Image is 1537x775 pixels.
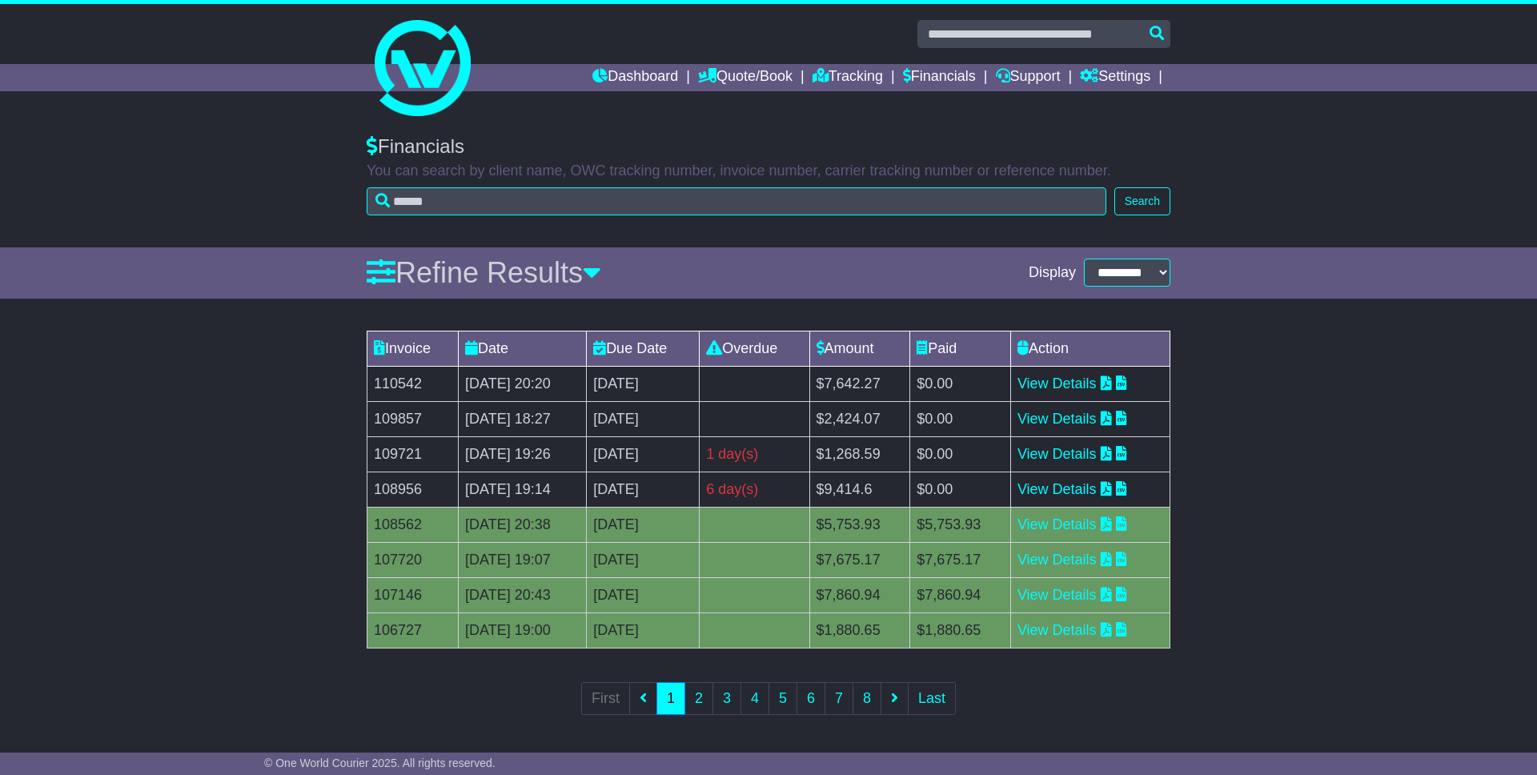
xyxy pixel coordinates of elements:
[458,366,586,401] td: [DATE] 20:20
[712,682,741,715] a: 3
[809,436,910,472] td: $1,268.59
[1029,264,1076,282] span: Display
[910,401,1011,436] td: $0.00
[740,682,769,715] a: 4
[458,542,586,577] td: [DATE] 19:07
[910,542,1011,577] td: $7,675.17
[910,577,1011,612] td: $7,860.94
[458,436,586,472] td: [DATE] 19:26
[587,366,700,401] td: [DATE]
[656,682,685,715] a: 1
[587,612,700,648] td: [DATE]
[825,682,853,715] a: 7
[458,507,586,542] td: [DATE] 20:38
[1017,622,1097,638] a: View Details
[458,401,586,436] td: [DATE] 18:27
[768,682,797,715] a: 5
[367,331,459,366] td: Invoice
[587,331,700,366] td: Due Date
[1010,331,1170,366] td: Action
[458,331,586,366] td: Date
[809,366,910,401] td: $7,642.27
[706,444,802,465] div: 1 day(s)
[809,577,910,612] td: $7,860.94
[367,436,459,472] td: 109721
[592,64,678,91] a: Dashboard
[587,472,700,507] td: [DATE]
[903,64,976,91] a: Financials
[1080,64,1150,91] a: Settings
[809,331,910,366] td: Amount
[1017,552,1097,568] a: View Details
[367,401,459,436] td: 109857
[910,436,1011,472] td: $0.00
[813,64,883,91] a: Tracking
[458,577,586,612] td: [DATE] 20:43
[367,163,1170,180] p: You can search by client name, OWC tracking number, invoice number, carrier tracking number or re...
[587,507,700,542] td: [DATE]
[587,577,700,612] td: [DATE]
[706,479,802,500] div: 6 day(s)
[809,507,910,542] td: $5,753.93
[1017,516,1097,532] a: View Details
[910,612,1011,648] td: $1,880.65
[908,682,956,715] a: Last
[797,682,825,715] a: 6
[458,612,586,648] td: [DATE] 19:00
[367,135,1170,159] div: Financials
[910,331,1011,366] td: Paid
[1017,481,1097,497] a: View Details
[684,682,713,715] a: 2
[367,366,459,401] td: 110542
[367,256,601,289] a: Refine Results
[367,612,459,648] td: 106727
[700,331,809,366] td: Overdue
[587,436,700,472] td: [DATE]
[367,472,459,507] td: 108956
[1017,587,1097,603] a: View Details
[458,472,586,507] td: [DATE] 19:14
[367,542,459,577] td: 107720
[910,472,1011,507] td: $0.00
[853,682,881,715] a: 8
[809,472,910,507] td: $9,414.6
[1017,411,1097,427] a: View Details
[698,64,793,91] a: Quote/Book
[910,507,1011,542] td: $5,753.93
[587,401,700,436] td: [DATE]
[1017,446,1097,462] a: View Details
[367,507,459,542] td: 108562
[809,612,910,648] td: $1,880.65
[910,366,1011,401] td: $0.00
[367,577,459,612] td: 107146
[1114,187,1170,215] button: Search
[264,757,496,769] span: © One World Courier 2025. All rights reserved.
[1017,375,1097,392] a: View Details
[809,542,910,577] td: $7,675.17
[809,401,910,436] td: $2,424.07
[996,64,1061,91] a: Support
[587,542,700,577] td: [DATE]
